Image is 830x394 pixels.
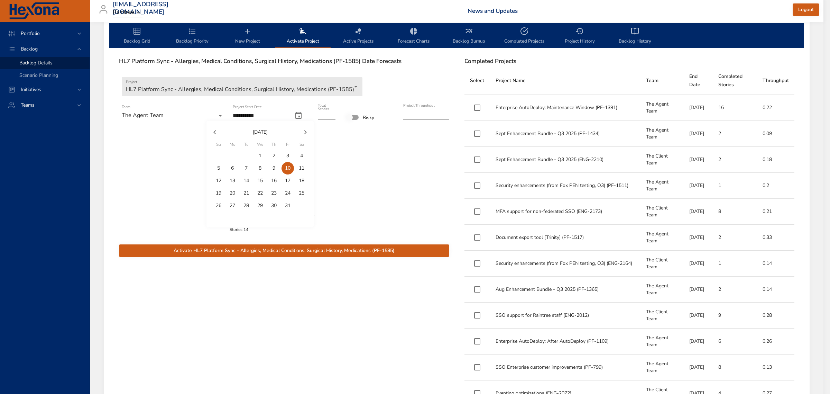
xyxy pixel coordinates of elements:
[240,187,252,199] button: 21
[226,174,239,187] button: 13
[240,141,252,148] span: Tu
[257,202,263,209] p: 29
[268,187,280,199] button: 23
[285,190,290,197] p: 24
[212,199,225,212] button: 26
[243,190,249,197] p: 21
[212,162,225,174] button: 5
[243,202,249,209] p: 28
[285,177,290,184] p: 17
[295,141,308,148] span: Sa
[257,190,263,197] p: 22
[223,128,297,136] p: [DATE]
[216,202,221,209] p: 26
[268,199,280,212] button: 30
[282,162,294,174] button: 10
[226,187,239,199] button: 20
[230,177,235,184] p: 13
[259,152,261,159] p: 1
[254,141,266,148] span: We
[231,165,234,172] p: 6
[282,150,294,162] button: 3
[240,162,252,174] button: 7
[254,199,266,212] button: 29
[254,174,266,187] button: 15
[299,165,304,172] p: 11
[254,187,266,199] button: 22
[212,187,225,199] button: 19
[268,162,280,174] button: 9
[226,141,239,148] span: Mo
[282,141,294,148] span: Fr
[295,162,308,174] button: 11
[245,165,248,172] p: 7
[268,150,280,162] button: 2
[240,174,252,187] button: 14
[217,165,220,172] p: 5
[300,152,303,159] p: 4
[243,177,249,184] p: 14
[226,199,239,212] button: 27
[230,190,235,197] p: 20
[299,177,304,184] p: 18
[268,141,280,148] span: Th
[273,152,275,159] p: 2
[257,177,263,184] p: 15
[226,162,239,174] button: 6
[285,165,290,172] p: 10
[295,150,308,162] button: 4
[212,141,225,148] span: Su
[295,174,308,187] button: 18
[285,202,290,209] p: 31
[216,177,221,184] p: 12
[268,174,280,187] button: 16
[271,202,277,209] p: 30
[240,199,252,212] button: 28
[216,190,221,197] p: 19
[282,174,294,187] button: 17
[282,187,294,199] button: 24
[282,199,294,212] button: 31
[254,162,266,174] button: 8
[299,190,304,197] p: 25
[259,165,261,172] p: 8
[230,202,235,209] p: 27
[212,174,225,187] button: 12
[295,187,308,199] button: 25
[286,152,289,159] p: 3
[271,190,277,197] p: 23
[271,177,277,184] p: 16
[273,165,275,172] p: 9
[254,150,266,162] button: 1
